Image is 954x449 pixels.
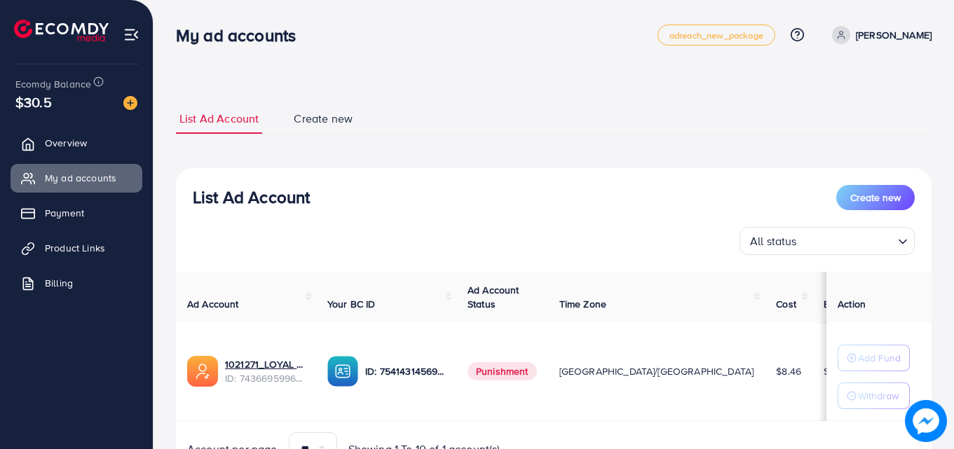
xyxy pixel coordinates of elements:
[838,345,910,371] button: Add Fund
[740,227,915,255] div: Search for option
[179,111,259,127] span: List Ad Account
[858,387,899,404] p: Withdraw
[327,356,358,387] img: ic-ba-acc.ded83a64.svg
[657,25,775,46] a: adreach_new_package
[559,297,606,311] span: Time Zone
[747,231,800,251] span: All status
[858,350,901,366] p: Add Fund
[193,187,310,207] h3: List Ad Account
[176,25,307,46] h3: My ad accounts
[468,362,537,380] span: Punishment
[225,371,305,385] span: ID: 7436695996316614657
[294,111,353,127] span: Create new
[45,241,105,255] span: Product Links
[776,364,801,378] span: $8.46
[11,164,142,192] a: My ad accounts
[14,20,109,41] img: logo
[801,228,892,251] input: Search for option
[123,27,139,43] img: menu
[225,357,305,386] div: <span class='underline'>1021271_LOYAL FIVE AD ACC_1731490730720</span></br>7436695996316614657
[45,171,116,185] span: My ad accounts
[669,31,763,40] span: adreach_new_package
[11,199,142,227] a: Payment
[15,77,91,91] span: Ecomdy Balance
[836,185,915,210] button: Create new
[123,96,137,110] img: image
[45,276,73,290] span: Billing
[327,297,376,311] span: Your BC ID
[225,357,305,371] a: 1021271_LOYAL FIVE AD ACC_1731490730720
[856,27,932,43] p: [PERSON_NAME]
[365,363,445,380] p: ID: 7541431456900759569
[11,129,142,157] a: Overview
[45,206,84,220] span: Payment
[15,92,52,112] span: $30.5
[850,191,901,205] span: Create new
[187,356,218,387] img: ic-ads-acc.e4c84228.svg
[11,234,142,262] a: Product Links
[826,26,932,44] a: [PERSON_NAME]
[559,364,754,378] span: [GEOGRAPHIC_DATA]/[GEOGRAPHIC_DATA]
[187,297,239,311] span: Ad Account
[838,382,910,409] button: Withdraw
[45,136,87,150] span: Overview
[776,297,796,311] span: Cost
[468,283,519,311] span: Ad Account Status
[838,297,866,311] span: Action
[905,400,947,442] img: image
[11,269,142,297] a: Billing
